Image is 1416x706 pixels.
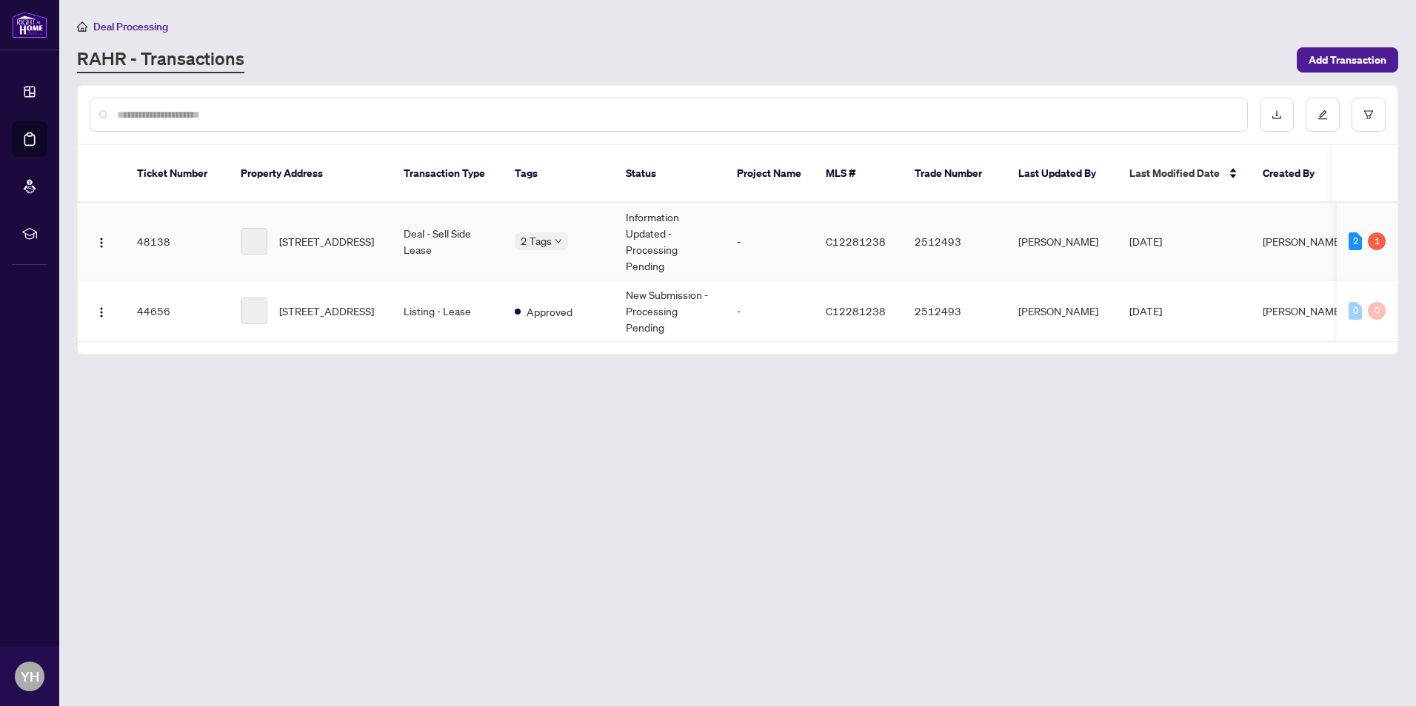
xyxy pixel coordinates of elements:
[12,11,47,38] img: logo
[96,237,107,249] img: Logo
[125,280,229,342] td: 44656
[826,304,886,317] span: C12281238
[1006,203,1118,280] td: [PERSON_NAME]
[1006,145,1118,203] th: Last Updated By
[96,306,107,318] img: Logo
[1260,98,1294,132] button: download
[392,280,503,342] td: Listing - Lease
[1297,47,1398,73] button: Add Transaction
[1349,302,1362,320] div: 0
[725,145,814,203] th: Project Name
[392,145,503,203] th: Transaction Type
[527,303,572,320] span: Approved
[814,145,903,203] th: MLS #
[125,145,229,203] th: Ticket Number
[1352,98,1386,132] button: filter
[725,203,814,280] td: -
[21,666,39,687] span: YH
[90,299,113,323] button: Logo
[826,235,886,248] span: C12281238
[1309,48,1386,72] span: Add Transaction
[1129,304,1162,317] span: [DATE]
[614,203,725,280] td: Information Updated - Processing Pending
[1368,302,1386,320] div: 0
[521,232,552,249] span: 2 Tags
[279,303,374,319] span: [STREET_ADDRESS]
[1263,235,1343,248] span: [PERSON_NAME]
[1129,235,1162,248] span: [DATE]
[555,238,562,245] span: down
[77,21,87,32] span: home
[1129,165,1220,181] span: Last Modified Date
[725,280,814,342] td: -
[1006,280,1118,342] td: [PERSON_NAME]
[614,145,725,203] th: Status
[90,229,113,253] button: Logo
[1272,110,1282,120] span: download
[903,145,1006,203] th: Trade Number
[1318,110,1328,120] span: edit
[903,280,1006,342] td: 2512493
[1349,232,1362,250] div: 2
[903,203,1006,280] td: 2512493
[77,47,244,73] a: RAHR - Transactions
[229,145,392,203] th: Property Address
[125,203,229,280] td: 48138
[1251,145,1340,203] th: Created By
[1118,145,1251,203] th: Last Modified Date
[503,145,614,203] th: Tags
[614,280,725,342] td: New Submission - Processing Pending
[1363,110,1374,120] span: filter
[1263,304,1343,317] span: [PERSON_NAME]
[93,20,168,33] span: Deal Processing
[1306,98,1340,132] button: edit
[279,233,374,249] span: [STREET_ADDRESS]
[1368,232,1386,250] div: 1
[392,203,503,280] td: Deal - Sell Side Lease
